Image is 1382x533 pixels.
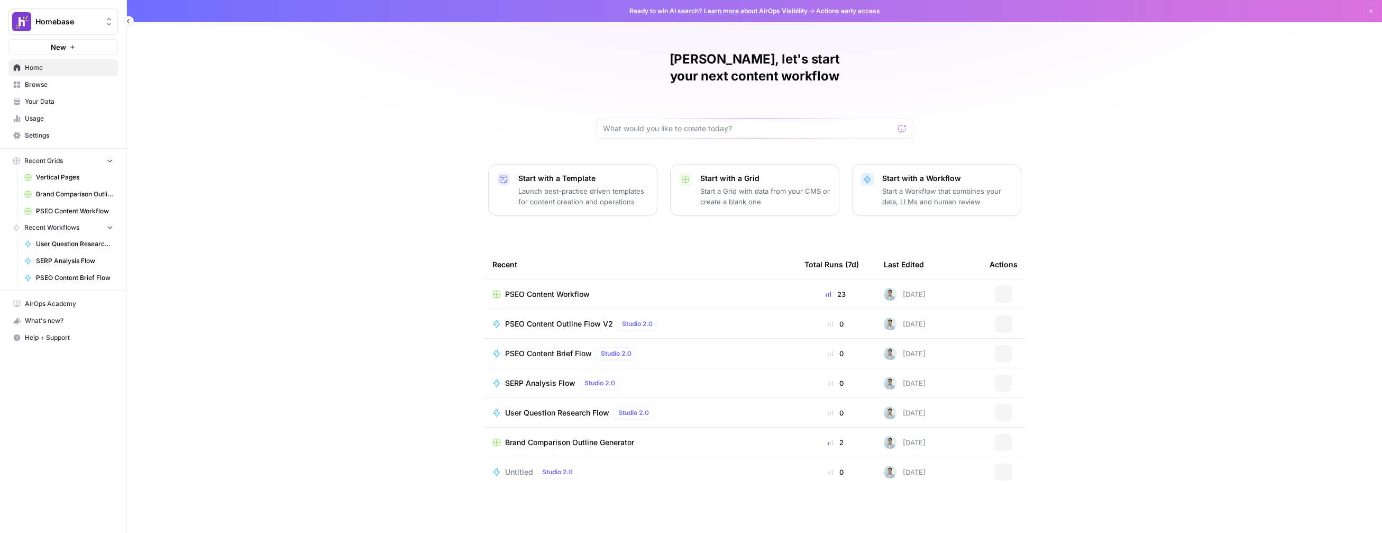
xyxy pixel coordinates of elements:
a: Browse [8,76,118,93]
span: Untitled [505,467,533,477]
div: Actions [990,250,1018,279]
img: xjyi7gh9lz0icmjo8v3lxainuvr4 [884,288,896,301]
div: 23 [804,289,867,300]
p: Start with a Template [518,173,648,184]
div: 0 [804,378,867,389]
span: User Question Research Flow [36,239,113,249]
button: Start with a GridStart a Grid with data from your CMS or create a blank one [670,164,839,216]
a: PSEO Content Brief Flow [20,269,118,286]
button: Recent Grids [8,153,118,169]
button: What's new? [8,312,118,329]
a: PSEO Content Brief FlowStudio 2.0 [492,347,788,360]
button: Help + Support [8,329,118,346]
span: Studio 2.0 [584,378,615,388]
span: AirOps Academy [25,299,113,309]
div: [DATE] [884,436,926,449]
span: Studio 2.0 [618,408,649,418]
a: Your Data [8,93,118,110]
a: SERP Analysis Flow [20,252,118,269]
button: New [8,39,118,55]
span: Help + Support [25,333,113,342]
div: Total Runs (7d) [804,250,859,279]
img: xjyi7gh9lz0icmjo8v3lxainuvr4 [884,318,896,330]
div: 0 [804,467,867,477]
a: Learn more [704,7,739,15]
div: What's new? [9,313,117,329]
p: Start a Workflow that combines your data, LLMs and human review [882,186,1012,207]
span: SERP Analysis Flow [36,256,113,266]
span: Brand Comparison Outline Generator [505,437,634,448]
span: PSEO Content Brief Flow [505,348,592,359]
span: Home [25,63,113,73]
a: PSEO Content Outline Flow V2Studio 2.0 [492,318,788,330]
div: [DATE] [884,466,926,478]
button: Start with a WorkflowStart a Workflow that combines your data, LLMs and human review [852,164,1021,216]
a: Vertical Pages [20,169,118,186]
p: Start a Grid with data from your CMS or create a blank one [700,186,830,207]
a: Home [8,59,118,76]
button: Start with a TemplateLaunch best-practice driven templates for content creation and operations [488,164,657,216]
span: PSEO Content Brief Flow [36,273,113,283]
div: 0 [804,319,867,329]
span: PSEO Content Workflow [36,206,113,216]
input: What would you like to create today? [603,123,894,134]
span: User Question Research Flow [505,408,609,418]
div: 0 [804,348,867,359]
div: [DATE] [884,406,926,419]
span: Browse [25,80,113,89]
img: xjyi7gh9lz0icmjo8v3lxainuvr4 [884,466,896,478]
span: Studio 2.0 [601,349,631,358]
div: Last Edited [884,250,924,279]
span: Vertical Pages [36,173,113,182]
p: Launch best-practice driven templates for content creation and operations [518,186,648,207]
div: Recent [492,250,788,279]
span: Studio 2.0 [622,319,653,329]
img: xjyi7gh9lz0icmjo8v3lxainuvr4 [884,347,896,360]
button: Workspace: Homebase [8,8,118,35]
span: Ready to win AI search? about AirOps Visibility [629,6,808,16]
div: 0 [804,408,867,418]
div: [DATE] [884,318,926,330]
img: xjyi7gh9lz0icmjo8v3lxainuvr4 [884,377,896,390]
a: Usage [8,110,118,127]
img: Homebase Logo [12,12,31,31]
span: SERP Analysis Flow [505,378,575,389]
span: Recent Grids [24,156,63,166]
span: Studio 2.0 [542,467,573,477]
span: PSEO Content Workflow [505,289,590,300]
div: [DATE] [884,347,926,360]
button: Recent Workflows [8,220,118,236]
a: UntitledStudio 2.0 [492,466,788,478]
span: Settings [25,131,113,140]
span: Brand Comparison Outline Generator [36,189,113,199]
span: Homebase [35,16,99,27]
a: PSEO Content Workflow [492,289,788,300]
span: Your Data [25,97,113,106]
h1: [PERSON_NAME], let's start your next content workflow [596,51,913,85]
a: User Question Research Flow [20,236,118,252]
img: xjyi7gh9lz0icmjo8v3lxainuvr4 [884,406,896,419]
a: Settings [8,127,118,144]
a: User Question Research FlowStudio 2.0 [492,406,788,419]
div: [DATE] [884,377,926,390]
div: 2 [804,437,867,448]
a: Brand Comparison Outline Generator [492,437,788,448]
div: [DATE] [884,288,926,301]
p: Start with a Grid [700,173,830,184]
img: xjyi7gh9lz0icmjo8v3lxainuvr4 [884,436,896,449]
p: Start with a Workflow [882,173,1012,184]
span: New [51,42,66,52]
span: Usage [25,114,113,123]
span: Recent Workflows [24,223,79,232]
span: Actions early access [816,6,880,16]
a: SERP Analysis FlowStudio 2.0 [492,377,788,390]
a: Brand Comparison Outline Generator [20,186,118,203]
a: AirOps Academy [8,295,118,312]
a: PSEO Content Workflow [20,203,118,220]
span: PSEO Content Outline Flow V2 [505,319,613,329]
